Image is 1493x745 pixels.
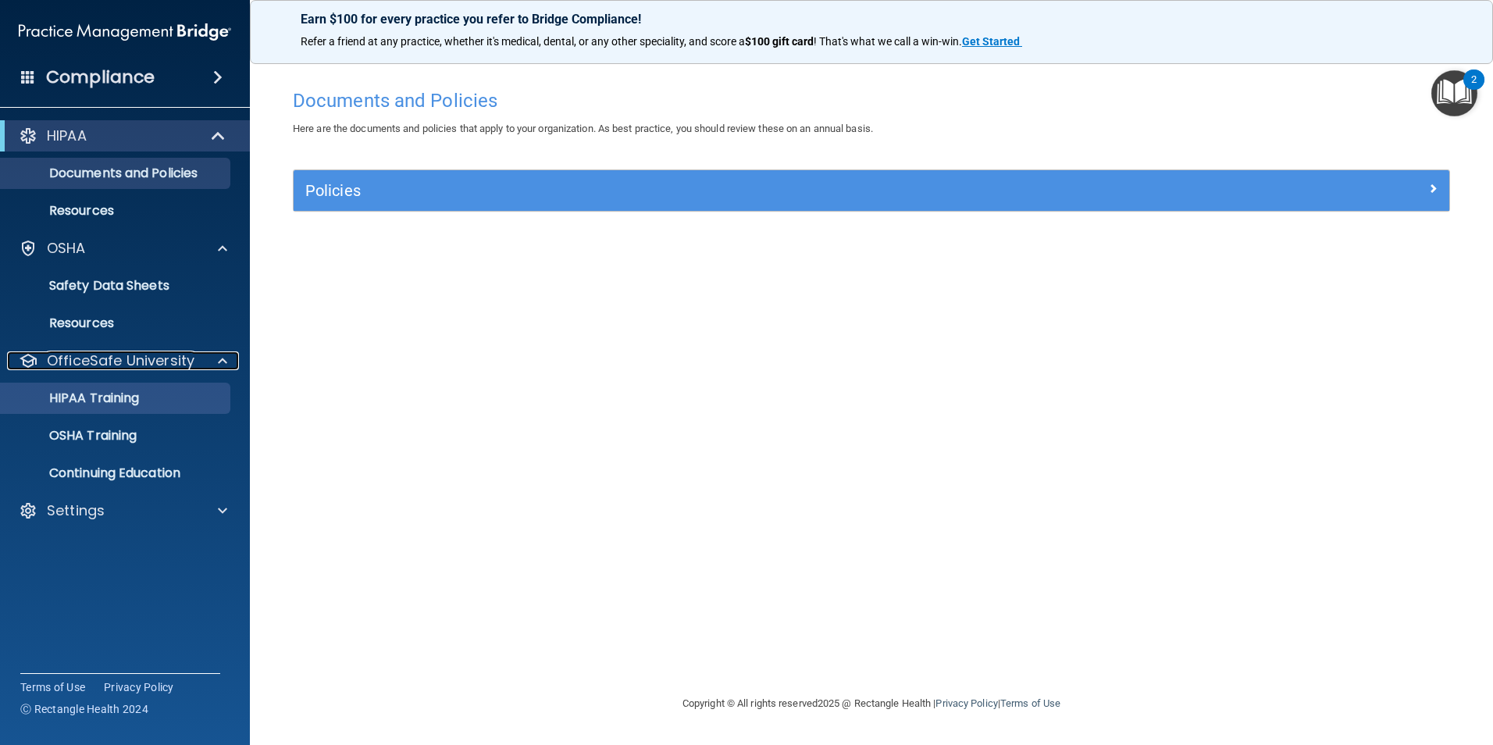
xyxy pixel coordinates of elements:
p: Settings [47,501,105,520]
a: OSHA [19,239,227,258]
p: Earn $100 for every practice you refer to Bridge Compliance! [301,12,1442,27]
a: Settings [19,501,227,520]
a: Privacy Policy [935,697,997,709]
span: Ⓒ Rectangle Health 2024 [20,701,148,717]
a: OfficeSafe University [19,351,227,370]
strong: $100 gift card [745,35,814,48]
a: Privacy Policy [104,679,174,695]
h4: Documents and Policies [293,91,1450,111]
span: ! That's what we call a win-win. [814,35,962,48]
p: Resources [10,315,223,331]
a: Terms of Use [1000,697,1060,709]
p: OfficeSafe University [47,351,194,370]
h5: Policies [305,182,1149,199]
a: Policies [305,178,1438,203]
span: Here are the documents and policies that apply to your organization. As best practice, you should... [293,123,873,134]
p: OSHA [47,239,86,258]
p: Safety Data Sheets [10,278,223,294]
div: Copyright © All rights reserved 2025 @ Rectangle Health | | [586,679,1156,729]
span: Refer a friend at any practice, whether it's medical, dental, or any other speciality, and score a [301,35,745,48]
p: OSHA Training [10,428,137,444]
strong: Get Started [962,35,1020,48]
p: HIPAA Training [10,390,139,406]
div: 2 [1471,80,1477,100]
a: Get Started [962,35,1022,48]
button: Open Resource Center, 2 new notifications [1431,70,1477,116]
p: Continuing Education [10,465,223,481]
p: Resources [10,203,223,219]
p: HIPAA [47,127,87,145]
p: Documents and Policies [10,166,223,181]
img: PMB logo [19,16,231,48]
h4: Compliance [46,66,155,88]
a: HIPAA [19,127,226,145]
a: Terms of Use [20,679,85,695]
